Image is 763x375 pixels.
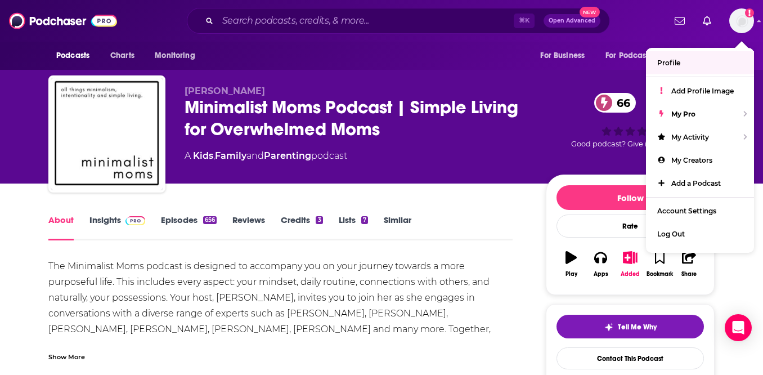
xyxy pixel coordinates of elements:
[103,45,141,66] a: Charts
[571,140,689,148] span: Good podcast? Give it some love!
[598,45,676,66] button: open menu
[549,18,595,24] span: Open Advanced
[556,315,704,338] button: tell me why sparkleTell Me Why
[546,86,715,155] div: 66Good podcast? Give it some love!
[698,11,716,30] a: Show notifications dropdown
[48,215,74,240] a: About
[89,215,145,240] a: InsightsPodchaser Pro
[556,244,586,284] button: Play
[645,244,674,284] button: Bookmark
[580,7,600,17] span: New
[594,271,608,278] div: Apps
[203,216,217,224] div: 656
[125,216,145,225] img: Podchaser Pro
[213,150,215,161] span: ,
[193,150,213,161] a: Kids
[621,271,640,278] div: Added
[605,93,636,113] span: 66
[56,48,89,64] span: Podcasts
[514,14,535,28] span: ⌘ K
[532,45,599,66] button: open menu
[657,59,680,67] span: Profile
[316,216,322,224] div: 3
[281,215,322,240] a: Credits3
[218,12,514,30] input: Search podcasts, credits, & more...
[671,156,712,164] span: My Creators
[556,185,704,210] button: Follow
[215,150,246,161] a: Family
[646,48,754,253] ul: Show profile menu
[147,45,209,66] button: open menu
[681,271,697,278] div: Share
[675,244,704,284] button: Share
[674,45,715,66] button: open menu
[48,258,513,353] div: The Minimalist Moms podcast is designed to accompany you on your journey towards a more purposefu...
[586,244,615,284] button: Apps
[110,48,134,64] span: Charts
[657,230,685,238] span: Log Out
[556,215,704,238] div: Rate
[618,323,657,332] span: Tell Me Why
[729,8,754,33] button: Show profile menu
[264,150,311,161] a: Parenting
[671,133,709,141] span: My Activity
[616,244,645,284] button: Added
[232,215,265,240] a: Reviews
[671,87,734,95] span: Add Profile Image
[161,215,217,240] a: Episodes656
[544,14,600,28] button: Open AdvancedNew
[745,8,754,17] svg: Add a profile image
[339,215,368,240] a: Lists7
[185,149,347,163] div: A podcast
[155,48,195,64] span: Monitoring
[384,215,411,240] a: Similar
[594,93,636,113] a: 66
[725,314,752,341] div: Open Intercom Messenger
[671,110,695,118] span: My Pro
[647,271,673,278] div: Bookmark
[185,86,265,96] span: [PERSON_NAME]
[646,51,754,74] a: Profile
[51,78,163,190] img: Minimalist Moms Podcast | Simple Living for Overwhelmed Moms
[646,172,754,195] a: Add a Podcast
[646,199,754,222] a: Account Settings
[187,8,610,34] div: Search podcasts, credits, & more...
[565,271,577,278] div: Play
[361,216,368,224] div: 7
[729,8,754,33] img: User Profile
[671,179,721,187] span: Add a Podcast
[9,10,117,32] img: Podchaser - Follow, Share and Rate Podcasts
[646,149,754,172] a: My Creators
[556,347,704,369] a: Contact This Podcast
[729,8,754,33] span: Logged in as broadleafbooks_
[48,45,104,66] button: open menu
[670,11,689,30] a: Show notifications dropdown
[646,79,754,102] a: Add Profile Image
[605,48,659,64] span: For Podcasters
[246,150,264,161] span: and
[657,207,716,215] span: Account Settings
[604,323,613,332] img: tell me why sparkle
[540,48,585,64] span: For Business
